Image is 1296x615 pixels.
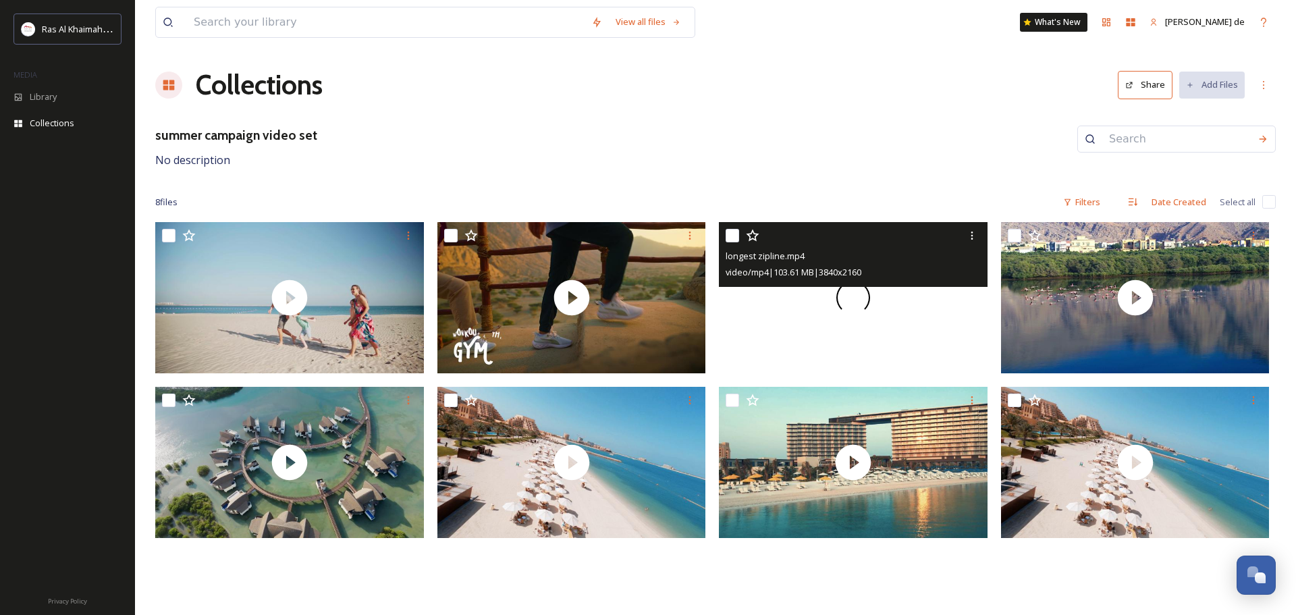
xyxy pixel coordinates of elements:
h3: summer campaign video set [155,126,317,145]
span: video/mp4 | 103.61 MB | 3840 x 2160 [726,266,861,278]
input: Search [1102,124,1251,154]
a: View all files [609,9,688,35]
img: thumbnail [1001,222,1270,373]
button: Share [1118,71,1172,99]
img: thumbnail [719,387,988,538]
img: thumbnail [437,387,706,538]
div: Filters [1056,189,1107,215]
button: Open Chat [1237,556,1276,595]
a: What's New [1020,13,1087,32]
a: Privacy Policy [48,592,87,608]
span: [PERSON_NAME] de [1165,16,1245,28]
span: longest zipline.mp4 [726,250,805,262]
img: thumbnail [1001,387,1270,538]
span: Privacy Policy [48,597,87,606]
button: Add Files [1179,72,1245,98]
a: Collections [196,65,323,105]
span: MEDIA [13,70,37,80]
img: thumbnail [155,222,424,373]
span: Library [30,90,57,103]
span: 8 file s [155,196,178,209]
input: Search your library [187,7,585,37]
span: Select all [1220,196,1255,209]
span: Collections [30,117,74,130]
a: [PERSON_NAME] de [1143,9,1251,35]
div: Date Created [1145,189,1213,215]
img: Logo_RAKTDA_RGB-01.png [22,22,35,36]
img: thumbnail [155,387,424,538]
img: thumbnail [437,222,706,373]
span: Ras Al Khaimah Tourism Development Authority [42,22,233,35]
span: No description [155,153,230,167]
